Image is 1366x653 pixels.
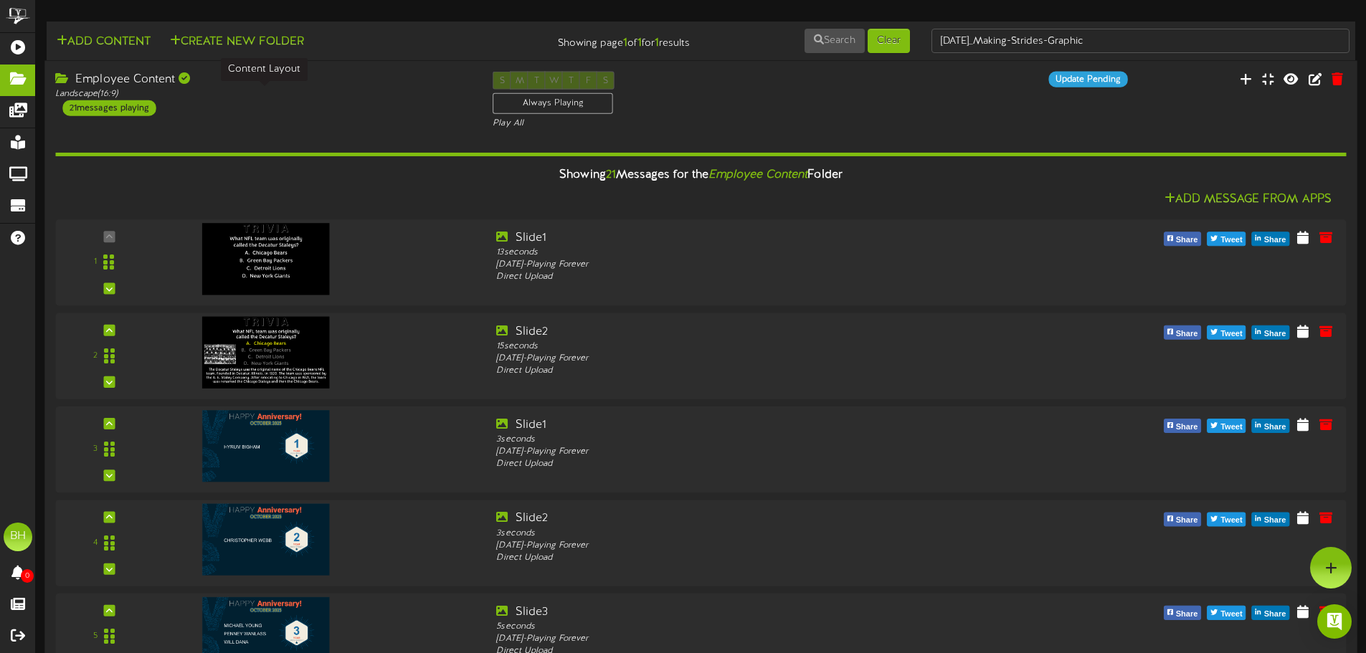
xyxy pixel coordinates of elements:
[496,259,1012,271] div: [DATE] - Playing Forever
[202,503,330,575] img: c6d67761-5a98-48b7-aca0-92320d430aa6.png
[931,29,1350,53] input: -- Search Folders by Name --
[1218,513,1245,529] span: Tweet
[496,604,1012,621] div: Slide3
[62,100,156,116] div: 21 messages playing
[1252,325,1290,340] button: Share
[1252,419,1290,433] button: Share
[805,29,865,53] button: Search
[496,633,1012,645] div: [DATE] - Playing Forever
[496,458,1012,470] div: Direct Upload
[496,621,1012,633] div: 5 seconds
[1207,513,1246,527] button: Tweet
[493,118,909,130] div: Play All
[1207,606,1246,620] button: Tweet
[496,340,1012,353] div: 15 seconds
[1173,232,1201,248] span: Share
[1261,232,1289,248] span: Share
[1207,419,1246,433] button: Tweet
[55,72,471,88] div: Employee Content
[1207,325,1246,340] button: Tweet
[1164,606,1202,620] button: Share
[1261,606,1289,622] span: Share
[1218,326,1245,342] span: Tweet
[52,33,155,51] button: Add Content
[496,417,1012,434] div: Slide1
[496,527,1012,539] div: 3 seconds
[1317,604,1352,639] div: Open Intercom Messenger
[1173,513,1201,529] span: Share
[1164,232,1202,246] button: Share
[1173,419,1201,435] span: Share
[202,317,330,389] img: 204c31f8-a6ce-47cc-adfe-fae74268251b.png
[868,29,910,53] button: Clear
[496,552,1012,564] div: Direct Upload
[623,37,627,49] strong: 1
[1207,232,1246,246] button: Tweet
[1218,419,1245,435] span: Tweet
[1252,606,1290,620] button: Share
[1173,326,1201,342] span: Share
[496,230,1012,247] div: Slide1
[481,27,701,52] div: Showing page of for results
[1218,606,1245,622] span: Tweet
[1252,513,1290,527] button: Share
[1218,232,1245,248] span: Tweet
[1261,326,1289,342] span: Share
[496,247,1012,259] div: 13 seconds
[166,33,308,51] button: Create New Folder
[44,160,1357,191] div: Showing Messages for the Folder
[496,510,1012,527] div: Slide2
[1164,513,1202,527] button: Share
[21,569,34,583] span: 0
[496,434,1012,446] div: 3 seconds
[496,365,1012,377] div: Direct Upload
[1164,325,1202,340] button: Share
[1261,419,1289,435] span: Share
[4,523,32,551] div: BH
[202,410,330,482] img: 18de7241-9baa-4a2f-b608-5cdb3f570451.png
[655,37,659,49] strong: 1
[1261,513,1289,529] span: Share
[496,272,1012,284] div: Direct Upload
[637,37,642,49] strong: 1
[496,353,1012,365] div: [DATE] - Playing Forever
[493,93,613,114] div: Always Playing
[1164,419,1202,433] button: Share
[496,446,1012,458] div: [DATE] - Playing Forever
[496,324,1012,340] div: Slide2
[1252,232,1290,246] button: Share
[202,223,330,295] img: 44ddb54a-c978-4716-9154-f040b2d2d4ed.png
[606,168,616,181] span: 21
[708,168,807,181] i: Employee Content
[1160,191,1336,209] button: Add Message From Apps
[496,540,1012,552] div: [DATE] - Playing Forever
[1048,72,1127,87] div: Update Pending
[55,88,471,100] div: Landscape ( 16:9 )
[1173,606,1201,622] span: Share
